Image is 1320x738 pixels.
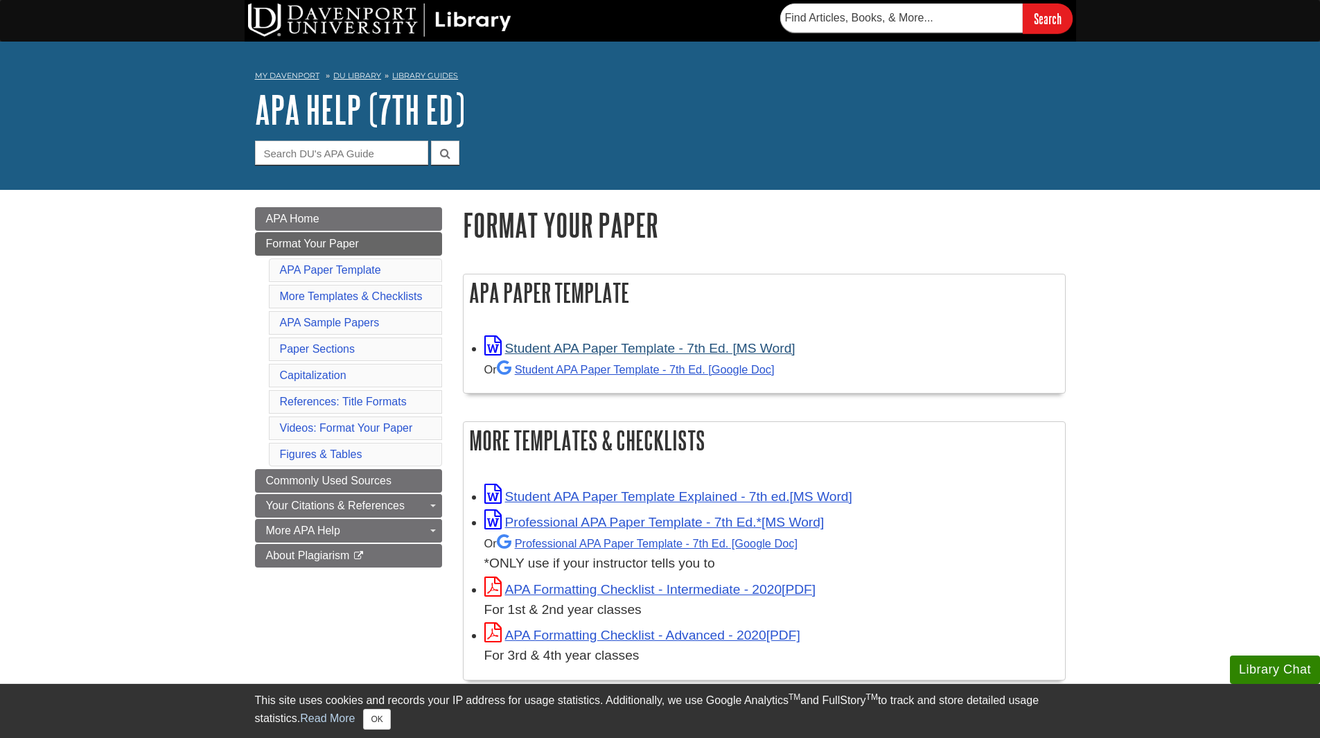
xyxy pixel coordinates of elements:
a: About Plagiarism [255,544,442,568]
a: Figures & Tables [280,448,362,460]
a: More APA Help [255,519,442,543]
a: APA Paper Template [280,264,381,276]
input: Search [1023,3,1073,33]
a: My Davenport [255,70,319,82]
a: Link opens in new window [484,628,800,642]
sup: TM [866,692,878,702]
div: For 1st & 2nd year classes [484,600,1058,620]
input: Find Articles, Books, & More... [780,3,1023,33]
span: More APA Help [266,525,340,536]
span: APA Home [266,213,319,225]
a: DU Library [333,71,381,80]
a: Link opens in new window [484,341,795,355]
a: Your Citations & References [255,494,442,518]
a: Professional APA Paper Template - 7th Ed. [497,537,798,550]
a: APA Help (7th Ed) [255,88,465,131]
div: For 3rd & 4th year classes [484,646,1058,666]
a: APA Sample Papers [280,317,380,328]
small: Or [484,537,798,550]
a: References: Title Formats [280,396,407,407]
div: This site uses cookies and records your IP address for usage statistics. Additionally, we use Goo... [255,692,1066,730]
img: DU Library [248,3,511,37]
a: Capitalization [280,369,346,381]
div: *ONLY use if your instructor tells you to [484,533,1058,574]
a: Commonly Used Sources [255,469,442,493]
a: Read More [300,712,355,724]
i: This link opens in a new window [353,552,364,561]
a: Paper Sections [280,343,355,355]
h1: Format Your Paper [463,207,1066,243]
span: Format Your Paper [266,238,359,249]
a: Link opens in new window [484,489,852,504]
div: Guide Page Menu [255,207,442,568]
a: Library Guides [392,71,458,80]
h2: APA Paper Template [464,274,1065,311]
button: Library Chat [1230,656,1320,684]
h2: More Templates & Checklists [464,422,1065,459]
form: Searches DU Library's articles, books, and more [780,3,1073,33]
span: Commonly Used Sources [266,475,391,486]
small: Or [484,363,775,376]
a: Student APA Paper Template - 7th Ed. [Google Doc] [497,363,775,376]
a: Format Your Paper [255,232,442,256]
span: About Plagiarism [266,550,350,561]
sup: TM [789,692,800,702]
nav: breadcrumb [255,67,1066,89]
a: Link opens in new window [484,582,816,597]
span: Your Citations & References [266,500,405,511]
a: More Templates & Checklists [280,290,423,302]
a: Videos: Format Your Paper [280,422,413,434]
input: Search DU's APA Guide [255,141,428,165]
button: Close [363,709,390,730]
a: Link opens in new window [484,515,825,529]
a: APA Home [255,207,442,231]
